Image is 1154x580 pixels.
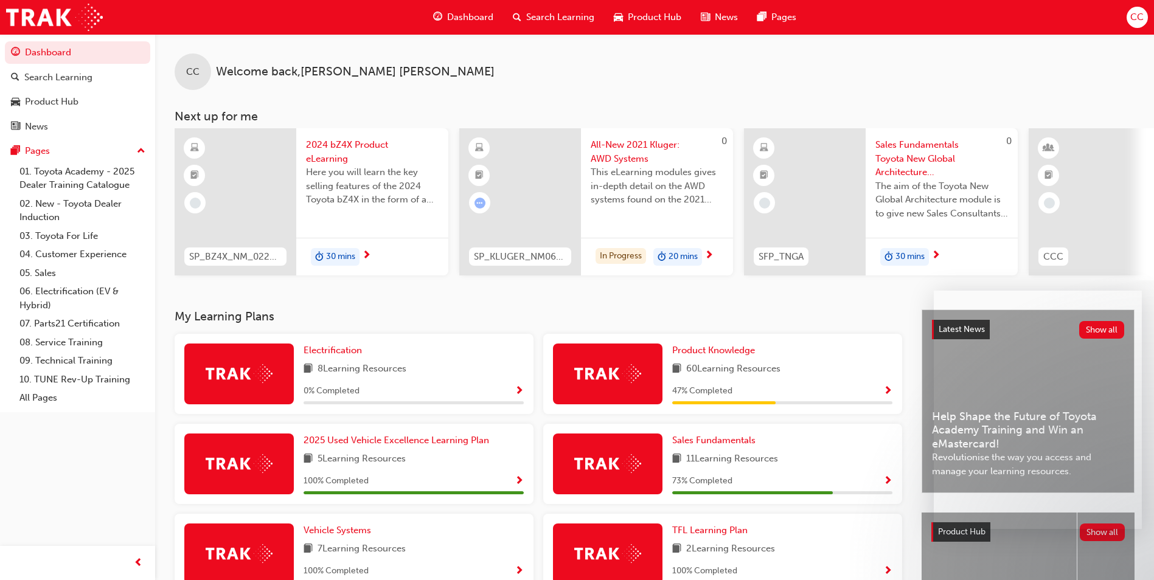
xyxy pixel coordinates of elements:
[744,128,1018,275] a: 0SFP_TNGASales Fundamentals Toyota New Global Architecture eLearning ModuleThe aim of the Toyota ...
[189,250,282,264] span: SP_BZ4X_NM_0224_EL01
[895,250,925,264] span: 30 mins
[760,140,768,156] span: learningResourceType_ELEARNING-icon
[304,344,367,357] a: Electrification
[459,128,733,275] a: 0SP_KLUGER_NM0621_EL03All-New 2021 Kluger: AWD SystemsThis eLearning modules gives in-depth detai...
[771,10,796,24] span: Pages
[932,451,1124,478] span: Revolutionise the way you access and manage your learning resources.
[658,249,666,265] span: duration-icon
[672,435,756,446] span: Sales Fundamentals
[515,566,524,577] span: Show Progress
[672,452,681,467] span: book-icon
[715,10,738,24] span: News
[5,66,150,89] a: Search Learning
[885,249,893,265] span: duration-icon
[1006,136,1012,147] span: 0
[306,138,439,165] span: 2024 bZ4X Product eLearning
[1043,250,1063,264] span: CCC
[672,525,748,536] span: TFL Learning Plan
[686,452,778,467] span: 11 Learning Resources
[5,41,150,64] a: Dashboard
[932,410,1124,451] span: Help Shape the Future of Toyota Academy Training and Win an eMastercard!
[759,250,804,264] span: SFP_TNGA
[318,452,406,467] span: 5 Learning Resources
[326,250,355,264] span: 30 mins
[883,476,892,487] span: Show Progress
[875,138,1008,179] span: Sales Fundamentals Toyota New Global Architecture eLearning Module
[1045,140,1053,156] span: learningResourceType_INSTRUCTOR_LED-icon
[304,474,369,488] span: 100 % Completed
[304,435,489,446] span: 2025 Used Vehicle Excellence Learning Plan
[5,140,150,162] button: Pages
[931,522,1125,542] a: Product HubShow all
[515,474,524,489] button: Show Progress
[155,109,1154,123] h3: Next up for me
[513,10,521,25] span: search-icon
[591,165,723,207] span: This eLearning modules gives in-depth detail on the AWD systems found on the 2021 Kluger.
[15,264,150,283] a: 05. Sales
[15,370,150,389] a: 10. TUNE Rev-Up Training
[515,564,524,579] button: Show Progress
[1113,539,1142,568] iframe: Intercom live chat
[883,564,892,579] button: Show Progress
[672,362,681,377] span: book-icon
[423,5,503,30] a: guage-iconDashboard
[5,116,150,138] a: News
[596,248,646,264] div: In Progress
[574,454,641,473] img: Trak
[15,333,150,352] a: 08. Service Training
[672,564,737,578] span: 100 % Completed
[306,165,439,207] span: Here you will learn the key selling features of the 2024 Toyota bZ4X in the form of a virtual 6-p...
[15,162,150,195] a: 01. Toyota Academy - 2025 Dealer Training Catalogue
[304,345,362,356] span: Electrification
[883,566,892,577] span: Show Progress
[15,388,150,407] a: All Pages
[304,523,376,537] a: Vehicle Systems
[922,309,1135,493] a: Latest NewsShow allHelp Shape the Future of Toyota Academy Training and Win an eMastercard!Revolu...
[5,39,150,140] button: DashboardSearch LearningProduct HubNews
[474,198,485,209] span: learningRecordVerb_ATTEMPT-icon
[318,542,406,557] span: 7 Learning Resources
[175,309,902,323] h3: My Learning Plans
[304,564,369,578] span: 100 % Completed
[15,227,150,246] a: 03. Toyota For Life
[604,5,691,30] a: car-iconProduct Hub
[686,362,780,377] span: 60 Learning Resources
[628,10,681,24] span: Product Hub
[515,386,524,397] span: Show Progress
[1044,198,1055,209] span: learningRecordVerb_NONE-icon
[691,5,748,30] a: news-iconNews
[591,138,723,165] span: All-New 2021 Kluger: AWD Systems
[304,525,371,536] span: Vehicle Systems
[932,320,1124,339] a: Latest NewsShow all
[1127,7,1148,28] button: CC
[672,433,760,447] a: Sales Fundamentals
[701,10,710,25] span: news-icon
[1130,10,1144,24] span: CC
[686,542,775,557] span: 2 Learning Resources
[362,250,371,261] span: next-icon
[672,523,753,537] a: TFL Learning Plan
[672,542,681,557] span: book-icon
[15,195,150,227] a: 02. New - Toyota Dealer Induction
[24,71,92,85] div: Search Learning
[757,10,766,25] span: pages-icon
[190,140,199,156] span: learningResourceType_ELEARNING-icon
[25,95,78,109] div: Product Hub
[721,136,727,147] span: 0
[938,526,985,537] span: Product Hub
[11,122,20,133] span: news-icon
[304,542,313,557] span: book-icon
[672,344,760,357] a: Product Knowledge
[134,556,143,571] span: prev-icon
[15,282,150,314] a: 06. Electrification (EV & Hybrid)
[672,345,755,356] span: Product Knowledge
[1045,168,1053,184] span: booktick-icon
[175,128,448,275] a: SP_BZ4X_NM_0224_EL012024 bZ4X Product eLearningHere you will learn the key selling features of th...
[883,474,892,489] button: Show Progress
[515,384,524,399] button: Show Progress
[433,10,442,25] span: guage-icon
[15,351,150,370] a: 09. Technical Training
[672,384,732,398] span: 47 % Completed
[5,91,150,113] a: Product Hub
[759,198,770,209] span: learningRecordVerb_NONE-icon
